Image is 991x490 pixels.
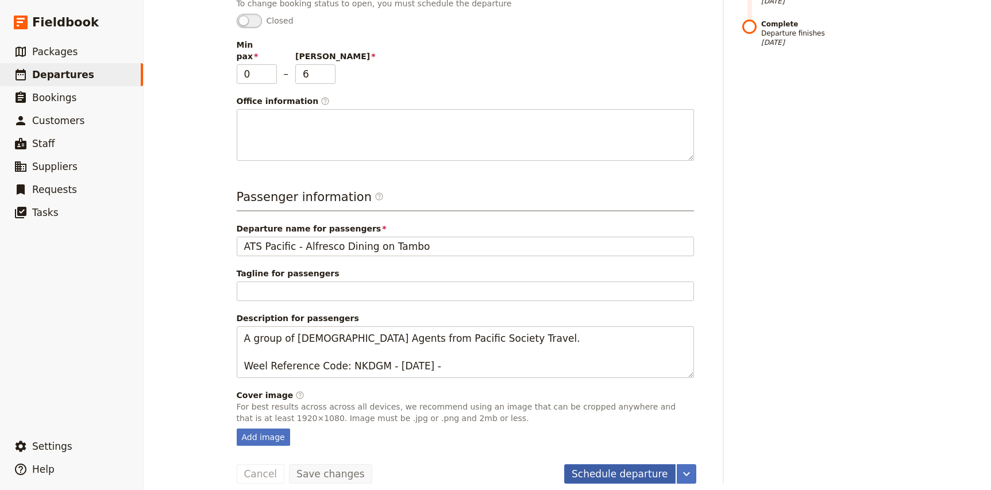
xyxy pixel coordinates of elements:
[237,39,277,62] span: Min pax
[761,20,899,47] span: Departure finishes
[32,441,72,452] span: Settings
[32,69,94,80] span: Departures
[237,109,694,161] textarea: Office information​
[32,46,78,57] span: Packages
[295,64,336,84] input: [PERSON_NAME]
[237,223,694,234] span: Departure name for passengers
[32,138,55,149] span: Staff
[677,464,696,484] button: More actions
[564,464,676,484] button: Schedule departure
[237,312,694,324] span: Description for passengers
[237,464,285,484] button: Cancel
[284,67,289,84] span: –
[237,237,694,256] input: Departure name for passengers
[761,20,899,29] strong: Complete
[32,184,77,195] span: Requests
[32,14,99,31] span: Fieldbook
[237,429,290,446] div: Add image
[761,38,899,47] span: [DATE]
[237,268,694,279] span: Tagline for passengers
[32,207,59,218] span: Tasks
[267,15,294,26] span: Closed
[32,115,84,126] span: Customers
[237,401,694,424] p: For best results across across all devices, we recommend using an image that can be cropped anywh...
[321,97,330,106] span: ​
[237,326,694,378] textarea: Description for passengers
[237,95,694,107] span: Office information
[237,281,694,301] input: Tagline for passengers
[289,464,372,484] button: Save changes
[295,391,304,400] span: ​
[237,188,694,211] h3: Passenger information
[32,92,76,103] span: Bookings
[375,192,384,201] span: ​
[32,464,55,475] span: Help
[295,51,336,62] span: [PERSON_NAME]
[237,64,277,84] input: Min pax
[375,192,384,206] span: ​
[237,389,694,401] div: Cover image
[32,161,78,172] span: Suppliers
